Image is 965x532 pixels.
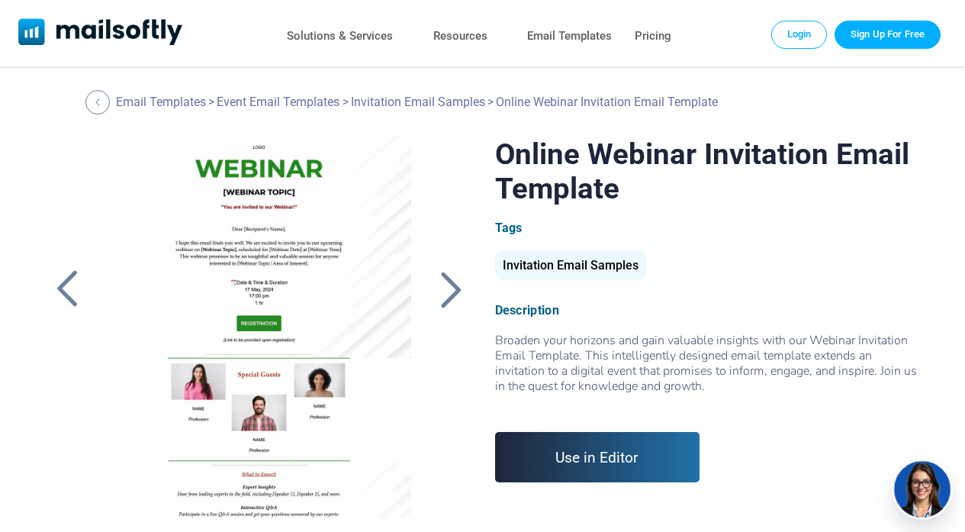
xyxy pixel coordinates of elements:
a: Online Webinar Invitation Email Template [91,137,429,518]
a: Back [85,90,114,114]
a: Invitation Email Samples [351,95,485,109]
a: Invitation Email Samples [495,264,646,271]
div: Tags [495,221,917,235]
h1: Online Webinar Invitation Email Template [495,137,917,205]
a: Back [48,269,86,309]
a: Mailsoftly [18,18,182,48]
a: Email Templates [116,95,206,109]
a: Email Templates [527,25,612,47]
a: Pricing [635,25,671,47]
a: Solutions & Services [287,25,393,47]
a: Login [771,21,828,48]
a: Event Email Templates [217,95,339,109]
div: Invitation Email Samples [495,250,646,280]
div: Description [495,303,917,318]
a: Back [432,269,470,309]
a: Trial [835,21,941,48]
div: Broaden your horizons and gain valuable insights with our Webinar Invitation Email Template. This... [495,333,917,409]
a: Resources [433,25,487,47]
a: Use in Editor [495,432,700,482]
